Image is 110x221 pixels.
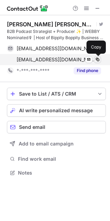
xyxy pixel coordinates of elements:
span: Notes [18,170,103,176]
span: Add to email campaign [19,141,74,147]
span: AI write personalized message [19,108,93,113]
div: [PERSON_NAME] [PERSON_NAME] [7,21,94,28]
div: B2B Podcast Strategist + Producer ✨ | WEBBY Nominated🎙 | Host of Bippity Boppity Business 🧚‍♂️ | ... [7,28,106,41]
button: AI write personalized message [7,104,106,117]
button: Notes [7,168,106,178]
span: [EMAIL_ADDRESS][DOMAIN_NAME] [17,45,96,52]
button: Reveal Button [74,67,101,74]
span: Send email [19,124,45,130]
button: Add to email campaign [7,138,106,150]
span: Find work email [18,156,103,162]
img: ContactOut v5.3.10 [7,4,48,12]
button: Find work email [7,154,106,164]
div: Save to List / ATS / CRM [19,91,94,97]
button: Send email [7,121,106,133]
span: [EMAIL_ADDRESS][DOMAIN_NAME] [17,56,96,63]
button: save-profile-one-click [7,88,106,100]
